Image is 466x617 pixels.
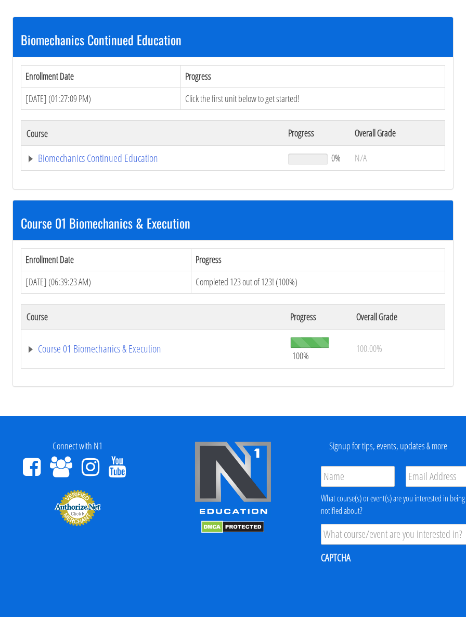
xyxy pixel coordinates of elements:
td: 100.00% [351,329,445,368]
th: Progress [283,121,350,146]
th: Course [21,304,285,329]
td: N/A [349,146,445,171]
h3: Biomechanics Continued Education [21,33,445,46]
th: Overall Grade [351,304,445,329]
span: 100% [292,350,309,361]
td: [DATE] (06:39:23 AM) [21,271,191,293]
a: Course 01 Biomechanics & Execution [27,344,280,354]
label: CAPTCHA [321,551,351,564]
input: Name [321,466,395,487]
h4: Connect with N1 [8,441,148,451]
td: Click the first unit below to get started! [180,87,445,110]
h4: Signup for tips, events, updates & more [318,441,458,451]
a: Biomechanics Continued Education [27,153,278,163]
th: Progress [180,65,445,87]
th: Enrollment Date [21,65,181,87]
img: DMCA.com Protection Status [201,521,264,533]
td: [DATE] (01:27:09 PM) [21,87,181,110]
th: Progress [285,304,351,329]
th: Enrollment Date [21,249,191,271]
img: Authorize.Net Merchant - Click to Verify [54,489,101,526]
td: Completed 123 out of 123! (100%) [191,271,445,293]
th: Progress [191,249,445,271]
h3: Course 01 Biomechanics & Execution [21,216,445,230]
img: n1-edu-logo [194,441,272,518]
th: Overall Grade [349,121,445,146]
th: Course [21,121,283,146]
span: 0% [331,152,341,163]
